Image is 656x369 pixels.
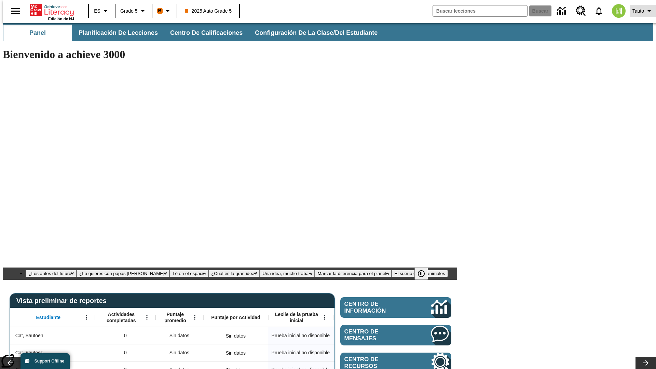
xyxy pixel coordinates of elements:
[29,29,46,37] span: Panel
[315,270,392,277] button: Diapositiva 6 Marcar la diferencia para el planeta
[120,8,138,15] span: Grado 5
[166,346,193,360] span: Sin datos
[3,25,72,41] button: Panel
[30,2,74,21] div: Portada
[222,329,249,343] div: Sin datos, Cat, Sautoen
[433,5,527,16] input: Buscar campo
[260,270,315,277] button: Diapositiva 5 Una idea, mucho trabajo
[166,329,193,343] span: Sin datos
[35,359,64,364] span: Support Offline
[155,344,203,361] div: Sin datos, Cat, Sautoes
[612,4,626,18] img: avatar image
[5,1,26,21] button: Abrir el menú lateral
[99,311,144,324] span: Actividades completadas
[208,270,260,277] button: Diapositiva 4 ¿Cuál es la gran idea?
[272,332,330,339] span: Prueba inicial no disponible, Cat, Sautoen
[392,270,448,277] button: Diapositiva 7 El sueño de los animales
[95,327,155,344] div: 0, Cat, Sautoen
[190,312,200,323] button: Abrir menú
[15,349,43,356] span: Cat, Sautoes
[340,297,451,318] a: Centro de información
[155,327,203,344] div: Sin datos, Cat, Sautoen
[170,29,243,37] span: Centro de calificaciones
[590,2,608,20] a: Notificaciones
[154,5,175,17] button: Boost El color de la clase es anaranjado. Cambiar el color de la clase.
[572,2,590,20] a: Centro de recursos, Se abrirá en una pestaña nueva.
[30,3,74,17] a: Portada
[16,297,110,305] span: Vista preliminar de reportes
[20,353,70,369] button: Support Offline
[158,6,162,15] span: B
[608,2,630,20] button: Escoja un nuevo avatar
[414,268,428,280] button: Pausar
[79,29,158,37] span: Planificación de lecciones
[3,48,457,61] h1: Bienvenido a achieve 3000
[15,332,43,339] span: Cat, Sautoen
[73,25,163,41] button: Planificación de lecciones
[414,268,435,280] div: Pausar
[632,8,644,15] span: Tauto
[36,314,61,320] span: Estudiante
[91,5,113,17] button: Lenguaje: ES, Selecciona un idioma
[94,8,100,15] span: ES
[222,346,249,360] div: Sin datos, Cat, Sautoes
[185,8,232,15] span: 2025 Auto Grade 5
[77,270,169,277] button: Diapositiva 2 ¿Lo quieres con papas fritas?
[165,25,248,41] button: Centro de calificaciones
[272,349,330,356] span: Prueba inicial no disponible, Cat, Sautoes
[142,312,152,323] button: Abrir menú
[124,332,127,339] span: 0
[255,29,378,37] span: Configuración de la clase/del estudiante
[635,357,656,369] button: Carrusel de lecciones, seguir
[118,5,150,17] button: Grado: Grado 5, Elige un grado
[319,312,330,323] button: Abrir menú
[81,312,92,323] button: Abrir menú
[95,344,155,361] div: 0, Cat, Sautoes
[124,349,127,356] span: 0
[159,311,192,324] span: Puntaje promedio
[211,314,260,320] span: Puntaje por Actividad
[48,17,74,21] span: Edición de NJ
[630,5,656,17] button: Perfil/Configuración
[3,23,653,41] div: Subbarra de navegación
[26,270,77,277] button: Diapositiva 1 ¿Los autos del futuro?
[344,328,411,342] span: Centro de mensajes
[272,311,322,324] span: Lexile de la prueba inicial
[553,2,572,20] a: Centro de información
[340,325,451,345] a: Centro de mensajes
[344,301,408,314] span: Centro de información
[3,25,384,41] div: Subbarra de navegación
[249,25,383,41] button: Configuración de la clase/del estudiante
[169,270,208,277] button: Diapositiva 3 Té en el espacio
